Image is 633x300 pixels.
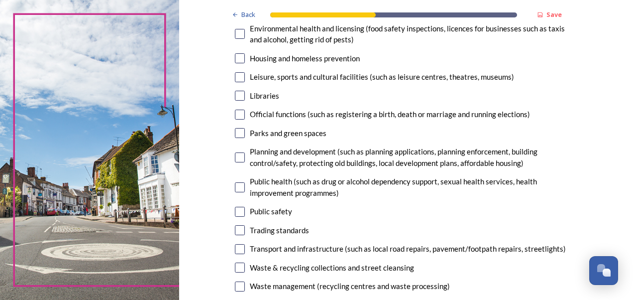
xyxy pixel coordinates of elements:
div: Housing and homeless prevention [250,53,360,64]
div: Trading standards [250,225,309,236]
div: Official functions (such as registering a birth, death or marriage and running elections) [250,109,530,120]
button: Open Chat [589,256,618,285]
div: Libraries [250,90,279,102]
div: Planning and development (such as planning applications, planning enforcement, building control/s... [250,146,577,168]
div: Public safety [250,206,292,217]
div: Transport and infrastructure (such as local road repairs, pavement/footpath repairs, streetlights) [250,243,566,255]
strong: Save [546,10,562,19]
div: Waste management (recycling centres and waste processing) [250,281,450,292]
span: Back [241,10,255,19]
div: Waste & recycling collections and street cleansing [250,262,414,274]
div: Environmental health and licensing (food safety inspections, licences for businesses such as taxi... [250,23,577,45]
div: Leisure, sports and cultural facilities (such as leisure centres, theatres, museums) [250,71,514,83]
div: Parks and green spaces [250,128,326,139]
div: Public health (such as drug or alcohol dependency support, sexual health services, health improve... [250,176,577,198]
